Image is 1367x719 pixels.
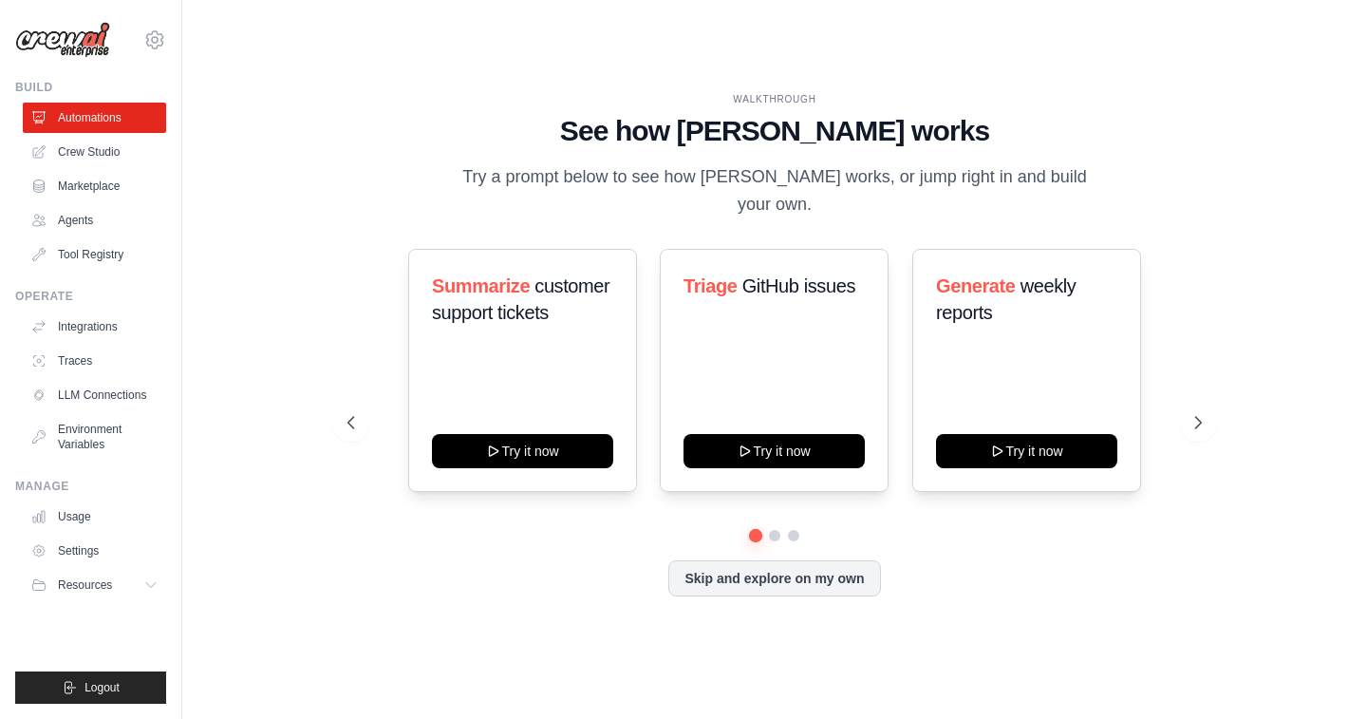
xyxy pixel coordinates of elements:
[742,275,855,296] span: GitHub issues
[668,560,880,596] button: Skip and explore on my own
[15,22,110,58] img: Logo
[936,434,1117,468] button: Try it now
[23,346,166,376] a: Traces
[432,275,530,296] span: Summarize
[683,275,738,296] span: Triage
[23,103,166,133] a: Automations
[23,536,166,566] a: Settings
[347,114,1201,148] h1: See how [PERSON_NAME] works
[23,137,166,167] a: Crew Studio
[23,570,166,600] button: Resources
[683,434,865,468] button: Try it now
[84,680,120,695] span: Logout
[347,92,1201,106] div: WALKTHROUGH
[23,205,166,236] a: Agents
[456,163,1094,219] p: Try a prompt below to see how [PERSON_NAME] works, or jump right in and build your own.
[23,312,166,342] a: Integrations
[1272,628,1367,719] iframe: Chat Widget
[23,171,166,201] a: Marketplace
[936,275,1076,323] span: weekly reports
[15,289,166,304] div: Operate
[936,275,1016,296] span: Generate
[23,501,166,532] a: Usage
[15,672,166,704] button: Logout
[23,380,166,410] a: LLM Connections
[15,479,166,494] div: Manage
[23,414,166,460] a: Environment Variables
[23,239,166,270] a: Tool Registry
[15,80,166,95] div: Build
[432,434,613,468] button: Try it now
[58,577,112,593] span: Resources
